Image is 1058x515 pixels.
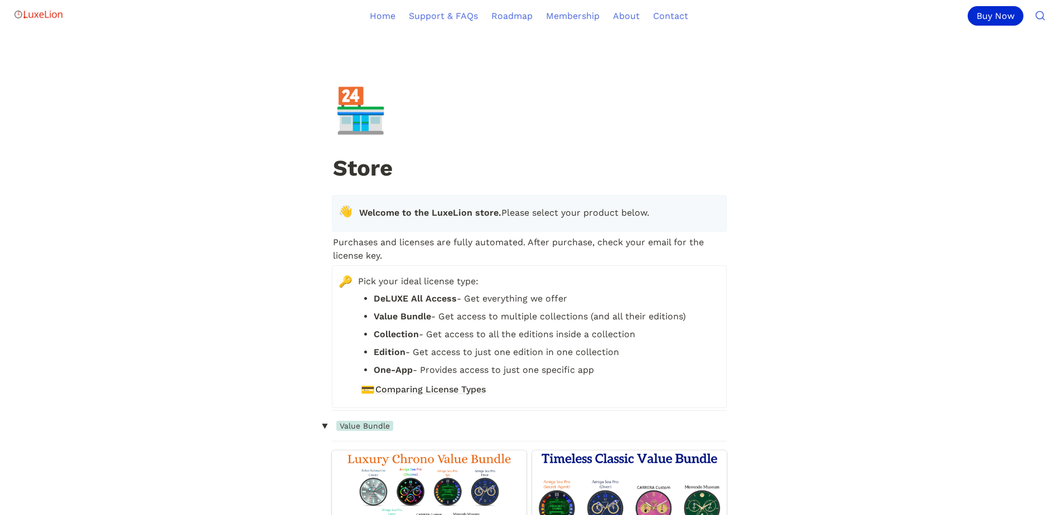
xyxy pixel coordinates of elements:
[374,290,717,307] li: - Get everything we offer
[339,275,352,288] span: 🔑
[13,3,64,26] img: Logo
[374,326,717,343] li: - Get access to all the editions inside a collection
[339,205,352,218] span: 👋
[374,362,717,378] li: - Provides access to just one specific app
[374,344,717,361] li: - Get access to just one edition in one collection
[334,89,388,132] div: 🏪
[358,275,717,288] span: Pick your ideal license type:
[332,156,727,183] h1: Store
[336,421,393,431] span: Value Bundle
[374,347,405,357] strong: Edition
[359,207,501,218] strong: Welcome to the LuxeLion store.
[374,329,419,339] strong: Collection
[375,383,486,396] span: Comparing License Types
[315,421,334,431] span: ‣
[374,365,413,375] strong: One-App
[968,6,1023,26] div: Buy Now
[358,381,717,398] a: 💳Comparing License Types
[332,234,727,264] p: Purchases and licenses are fully automated. After purchase, check your email for the license key.
[358,205,717,222] p: Please select your product below.
[374,293,457,304] strong: DeLUXE All Access
[374,308,717,325] li: - Get access to multiple collections (and all their editions)
[374,311,431,322] strong: Value Bundle
[361,383,372,394] span: 💳
[968,6,1028,26] a: Buy Now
